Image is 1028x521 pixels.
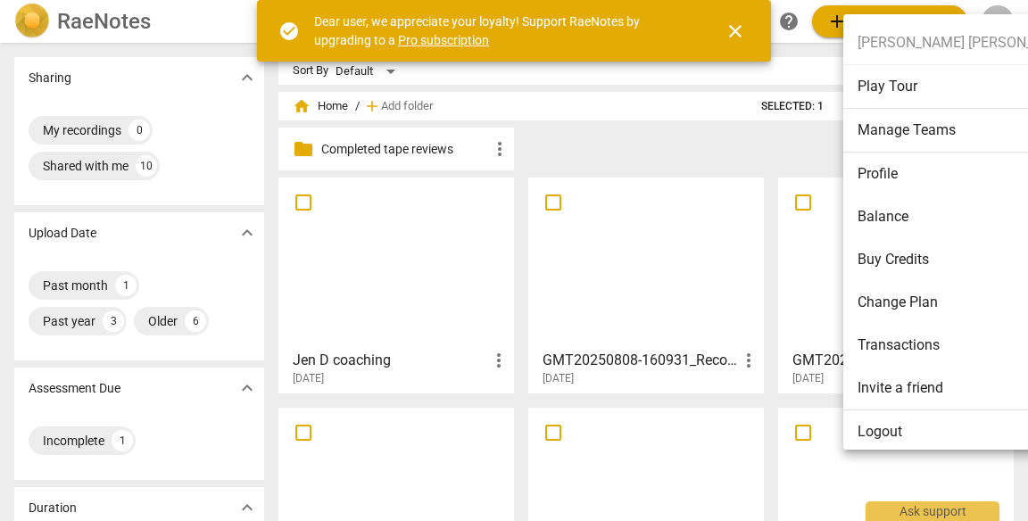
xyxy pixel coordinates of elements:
[714,10,757,53] button: Close
[725,21,746,42] span: close
[398,33,489,47] a: Pro subscription
[278,21,300,42] span: check_circle
[314,12,692,49] div: Dear user, we appreciate your loyalty! Support RaeNotes by upgrading to a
